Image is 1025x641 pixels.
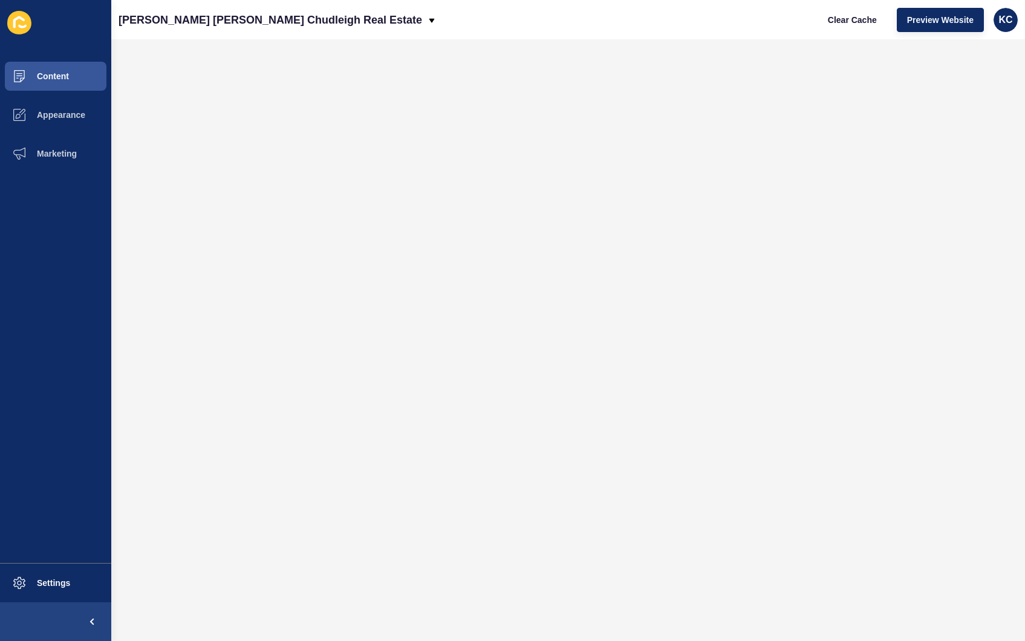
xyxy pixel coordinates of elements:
p: [PERSON_NAME] [PERSON_NAME] Chudleigh Real Estate [119,5,422,35]
span: Preview Website [907,14,974,26]
button: Preview Website [897,8,984,32]
button: Clear Cache [818,8,887,32]
span: Clear Cache [828,14,877,26]
span: KC [998,14,1012,26]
